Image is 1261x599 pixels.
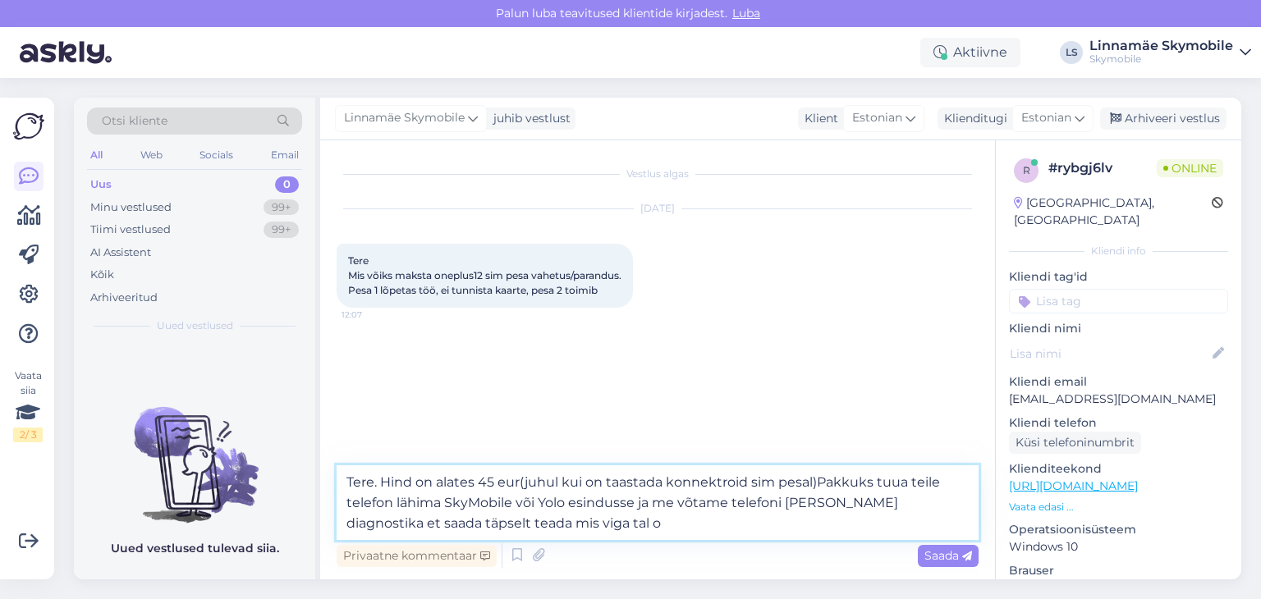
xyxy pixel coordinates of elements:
[1009,500,1228,514] p: Vaata edasi ...
[344,109,465,127] span: Linnamäe Skymobile
[13,368,43,442] div: Vaata siia
[1023,164,1030,176] span: r
[1009,538,1228,556] p: Windows 10
[102,112,167,130] span: Otsi kliente
[1009,320,1228,337] p: Kliendi nimi
[727,6,765,21] span: Luba
[1009,432,1141,454] div: Küsi telefoninumbrit
[90,199,172,216] div: Minu vestlused
[1157,159,1223,177] span: Online
[798,110,838,127] div: Klient
[1048,158,1157,178] div: # rybgj6lv
[111,540,279,557] p: Uued vestlused tulevad siia.
[348,254,621,296] span: Tere Mis võiks maksta oneplus12 sim pesa vahetus/parandus. Pesa 1 lõpetas töö, ei tunnista kaarte...
[268,144,302,166] div: Email
[1010,345,1209,363] input: Lisa nimi
[137,144,166,166] div: Web
[938,110,1007,127] div: Klienditugi
[342,309,403,321] span: 12:07
[13,111,44,142] img: Askly Logo
[264,199,299,216] div: 99+
[1009,244,1228,258] div: Kliendi info
[1009,289,1228,313] input: Lisa tag
[13,428,43,442] div: 2 / 3
[264,222,299,238] div: 99+
[90,290,158,306] div: Arhiveeritud
[337,201,979,216] div: [DATE]
[1060,41,1083,64] div: LS
[1021,109,1071,127] span: Estonian
[1089,39,1251,66] a: Linnamäe SkymobileSkymobile
[157,318,233,333] span: Uued vestlused
[1009,268,1228,286] p: Kliendi tag'id
[1009,562,1228,579] p: Brauser
[1009,391,1228,408] p: [EMAIL_ADDRESS][DOMAIN_NAME]
[1089,53,1233,66] div: Skymobile
[1009,460,1228,478] p: Klienditeekond
[1089,39,1233,53] div: Linnamäe Skymobile
[74,377,315,525] img: No chats
[1009,478,1138,493] a: [URL][DOMAIN_NAME]
[1014,194,1212,229] div: [GEOGRAPHIC_DATA], [GEOGRAPHIC_DATA]
[196,144,236,166] div: Socials
[90,245,151,261] div: AI Assistent
[920,38,1020,67] div: Aktiivne
[87,144,106,166] div: All
[1100,107,1227,130] div: Arhiveeri vestlus
[852,109,902,127] span: Estonian
[924,548,972,563] span: Saada
[1009,521,1228,538] p: Operatsioonisüsteem
[1009,373,1228,391] p: Kliendi email
[275,176,299,193] div: 0
[90,222,171,238] div: Tiimi vestlused
[90,267,114,283] div: Kõik
[337,167,979,181] div: Vestlus algas
[1009,414,1228,432] p: Kliendi telefon
[337,465,979,540] textarea: Tere. Hind on alates 45 eur(juhul kui on taastada konnektroid sim pesal)Pakkuks tuua teile telefo...
[337,545,497,567] div: Privaatne kommentaar
[487,110,571,127] div: juhib vestlust
[90,176,112,193] div: Uus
